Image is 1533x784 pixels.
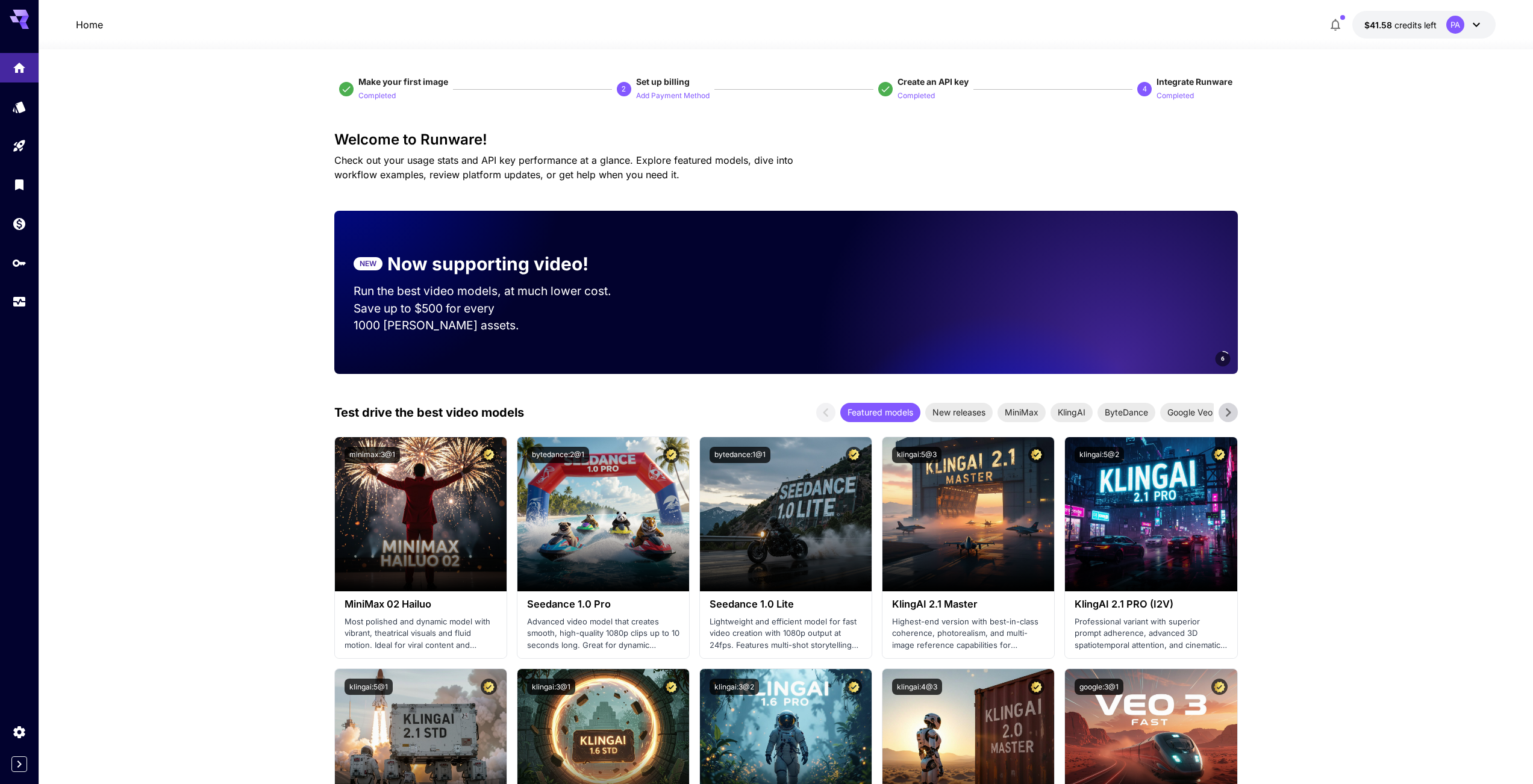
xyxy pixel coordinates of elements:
[387,250,589,278] p: Now supporting video!
[1075,616,1227,652] p: Professional variant with superior prompt adherence, advanced 3D spatiotemporal attention, and ci...
[1065,437,1237,591] img: alt
[345,447,400,463] button: minimax:3@1
[527,679,575,695] button: klingai:3@1
[710,616,862,652] p: Lightweight and efficient model for fast video creation with 1080p output at 24fps. Features mult...
[700,437,872,591] img: alt
[12,255,27,270] div: API Keys
[636,76,690,87] span: Set up billing
[334,131,1238,148] h3: Welcome to Runware!
[710,447,770,463] button: bytedance:1@1
[360,258,376,269] p: NEW
[1446,16,1464,34] div: PA
[846,447,862,463] button: Certified Model – Vetted for best performance and includes a commercial license.
[12,216,27,231] div: Wallet
[1028,447,1044,463] button: Certified Model – Vetted for best performance and includes a commercial license.
[1051,406,1093,418] span: KlingAI
[334,403,524,422] p: Test drive the best video models
[1157,76,1232,87] span: Integrate Runware
[636,90,710,102] p: Add Payment Method
[358,76,448,87] span: Make your first image
[1221,354,1225,363] span: 6
[892,679,942,695] button: klingai:4@3
[12,57,27,72] div: Home
[882,437,1054,591] img: alt
[1157,90,1194,102] p: Completed
[12,290,27,305] div: Usage
[1028,679,1044,695] button: Certified Model – Vetted for best performance and includes a commercial license.
[345,616,497,652] p: Most polished and dynamic model with vibrant, theatrical visuals and fluid motion. Ideal for vira...
[1160,403,1220,422] div: Google Veo
[925,406,993,418] span: New releases
[892,447,941,463] button: klingai:5@3
[846,679,862,695] button: Certified Model – Vetted for best performance and includes a commercial license.
[335,437,507,591] img: alt
[12,724,27,739] div: Settings
[1097,403,1155,422] div: ByteDance
[527,616,679,652] p: Advanced video model that creates smooth, high-quality 1080p clips up to 10 seconds long. Great f...
[527,447,589,463] button: bytedance:2@1
[1211,679,1228,695] button: Certified Model – Vetted for best performance and includes a commercial license.
[925,403,993,422] div: New releases
[12,99,27,114] div: Models
[481,447,497,463] button: Certified Model – Vetted for best performance and includes a commercial license.
[1364,19,1437,31] div: $41.5759
[898,76,969,87] span: Create an API key
[1143,84,1147,95] p: 4
[663,447,679,463] button: Certified Model – Vetted for best performance and includes a commercial license.
[898,90,935,102] p: Completed
[1075,447,1124,463] button: klingai:5@2
[840,403,920,422] div: Featured models
[1211,447,1228,463] button: Certified Model – Vetted for best performance and includes a commercial license.
[12,177,27,192] div: Library
[1394,20,1437,30] span: credits left
[892,599,1044,610] h3: KlingAI 2.1 Master
[663,679,679,695] button: Certified Model – Vetted for best performance and includes a commercial license.
[345,679,393,695] button: klingai:5@1
[358,90,396,102] p: Completed
[892,616,1044,652] p: Highest-end version with best-in-class coherence, photorealism, and multi-image reference capabil...
[710,679,759,695] button: klingai:3@2
[1051,403,1093,422] div: KlingAI
[11,756,27,772] button: Expand sidebar
[527,599,679,610] h3: Seedance 1.0 Pro
[636,88,710,102] button: Add Payment Method
[1352,11,1496,39] button: $41.5759PA
[1075,679,1123,695] button: google:3@1
[517,437,689,591] img: alt
[998,406,1046,418] span: MiniMax
[840,406,920,418] span: Featured models
[1157,88,1194,102] button: Completed
[1075,599,1227,610] h3: KlingAI 2.1 PRO (I2V)
[1160,406,1220,418] span: Google Veo
[345,599,497,610] h3: MiniMax 02 Hailuo
[998,403,1046,422] div: MiniMax
[622,84,626,95] p: 2
[354,300,634,335] p: Save up to $500 for every 1000 [PERSON_NAME] assets.
[710,599,862,610] h3: Seedance 1.0 Lite
[76,17,103,32] nav: breadcrumb
[481,679,497,695] button: Certified Model – Vetted for best performance and includes a commercial license.
[12,138,27,154] div: Playground
[1097,406,1155,418] span: ByteDance
[358,88,396,102] button: Completed
[76,17,103,32] a: Home
[334,154,793,181] span: Check out your usage stats and API key performance at a glance. Explore featured models, dive int...
[898,88,935,102] button: Completed
[354,282,634,300] p: Run the best video models, at much lower cost.
[1364,20,1394,30] span: $41.58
